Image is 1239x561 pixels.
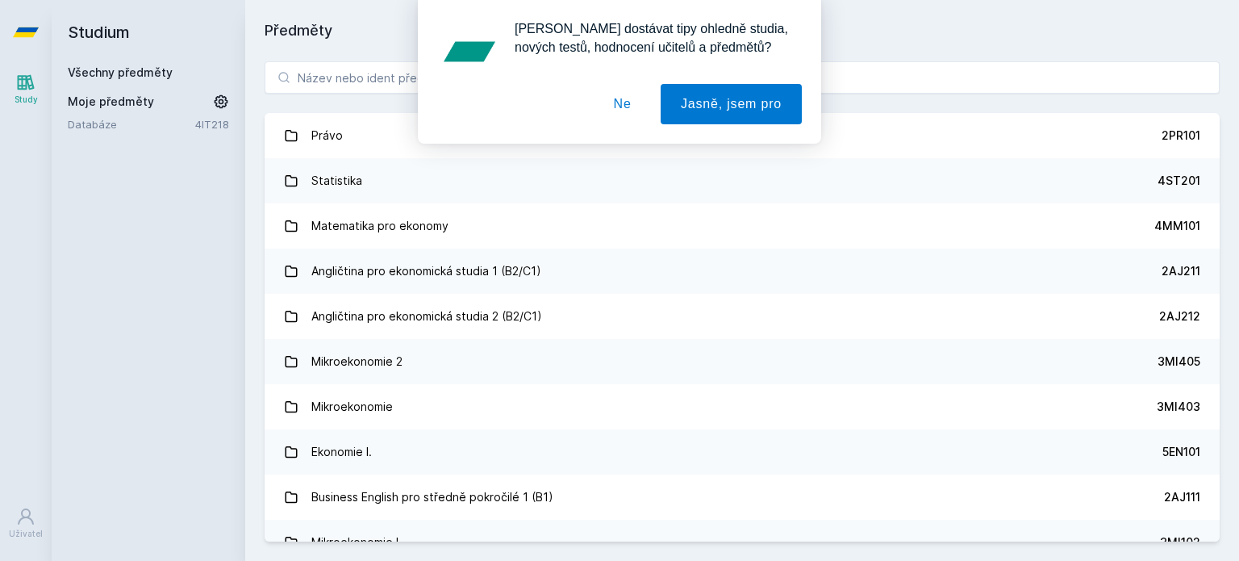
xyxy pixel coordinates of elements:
[311,300,542,333] div: Angličtina pro ekonomická studia 2 (B2/C1)
[1158,173,1200,189] div: 4ST201
[1160,534,1200,551] div: 3MI102
[1157,399,1200,415] div: 3MI403
[1154,218,1200,234] div: 4MM101
[265,384,1220,429] a: Mikroekonomie 3MI403
[311,345,403,378] div: Mikroekonomie 2
[311,255,541,287] div: Angličtina pro ekonomická studia 1 (B2/C1)
[1162,263,1200,279] div: 2AJ211
[311,391,393,423] div: Mikroekonomie
[437,19,502,84] img: notification icon
[311,436,372,468] div: Ekonomie I.
[265,475,1220,520] a: Business English pro středně pokročilé 1 (B1) 2AJ111
[1158,354,1200,370] div: 3MI405
[311,210,448,242] div: Matematika pro ekonomy
[265,203,1220,249] a: Matematika pro ekonomy 4MM101
[3,499,48,548] a: Uživatel
[311,481,553,513] div: Business English pro středně pokročilé 1 (B1)
[1159,308,1200,324] div: 2AJ212
[594,84,652,124] button: Ne
[265,339,1220,384] a: Mikroekonomie 2 3MI405
[311,526,398,559] div: Mikroekonomie I
[265,158,1220,203] a: Statistika 4ST201
[502,19,802,57] div: [PERSON_NAME] dostávat tipy ohledně studia, nových testů, hodnocení učitelů a předmětů?
[1164,489,1200,505] div: 2AJ111
[265,294,1220,339] a: Angličtina pro ekonomická studia 2 (B2/C1) 2AJ212
[1162,444,1200,460] div: 5EN101
[311,165,362,197] div: Statistika
[265,429,1220,475] a: Ekonomie I. 5EN101
[661,84,802,124] button: Jasně, jsem pro
[9,528,43,540] div: Uživatel
[265,249,1220,294] a: Angličtina pro ekonomická studia 1 (B2/C1) 2AJ211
